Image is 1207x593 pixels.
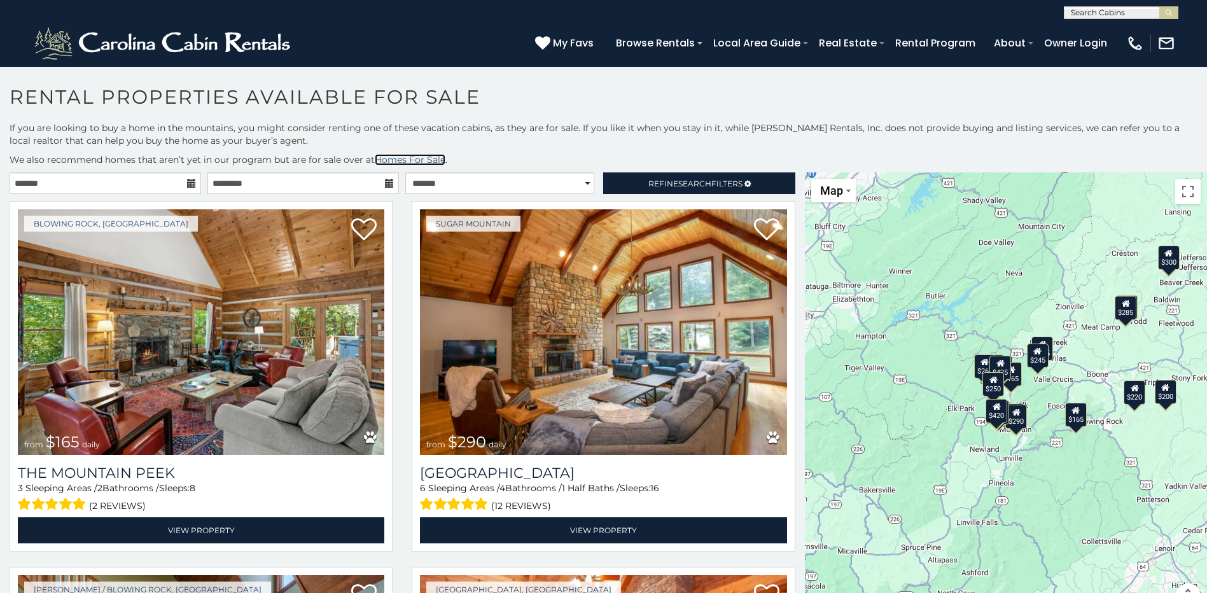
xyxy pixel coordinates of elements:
[1031,337,1053,361] div: $415
[986,399,1007,423] div: $420
[375,154,445,165] a: Homes For Sale
[1115,296,1136,320] div: $285
[1003,403,1024,428] div: $195
[1126,34,1144,52] img: phone-regular-white.png
[1000,362,1022,386] div: $165
[678,179,711,188] span: Search
[499,482,505,494] span: 4
[1115,295,1137,319] div: $170
[18,482,23,494] span: 3
[754,217,779,244] a: Add to favorites
[1157,246,1179,270] div: $300
[987,32,1032,54] a: About
[24,440,43,449] span: from
[813,32,883,54] a: Real Estate
[491,498,551,514] span: (12 reviews)
[982,372,1004,396] div: $250
[1175,179,1201,204] button: Toggle fullscreen view
[707,32,807,54] a: Local Area Guide
[18,464,384,482] a: The Mountain Peek
[973,354,995,379] div: $265
[489,440,506,449] span: daily
[448,433,486,451] span: $290
[420,464,786,482] h3: Sugar Mountain Lodge
[420,209,786,455] a: Sugar Mountain Lodge from $290 daily
[1005,405,1027,429] div: $290
[553,35,594,51] span: My Favs
[650,482,659,494] span: 16
[562,482,620,494] span: 1 Half Baths /
[18,482,384,514] div: Sleeping Areas / Bathrooms / Sleeps:
[18,209,384,455] img: The Mountain Peek
[82,440,100,449] span: daily
[610,32,701,54] a: Browse Rentals
[190,482,195,494] span: 8
[648,179,743,188] span: Refine Filters
[97,482,102,494] span: 2
[1038,32,1113,54] a: Owner Login
[1154,380,1176,404] div: $200
[1124,380,1145,405] div: $220
[420,517,786,543] a: View Property
[420,482,426,494] span: 6
[1065,403,1087,427] div: $165
[420,482,786,514] div: Sleeping Areas / Bathrooms / Sleeps:
[1157,34,1175,52] img: mail-regular-white.png
[32,24,296,62] img: White-1-2.png
[989,356,1011,380] div: $425
[89,498,146,514] span: (2 reviews)
[426,440,445,449] span: from
[426,216,520,232] a: Sugar Mountain
[603,172,795,194] a: RefineSearchFilters
[1027,344,1049,368] div: $245
[18,209,384,455] a: The Mountain Peek from $165 daily
[811,179,856,202] button: Change map style
[420,209,786,455] img: Sugar Mountain Lodge
[24,216,198,232] a: Blowing Rock, [GEOGRAPHIC_DATA]
[420,464,786,482] a: [GEOGRAPHIC_DATA]
[535,35,597,52] a: My Favs
[820,184,843,197] span: Map
[18,517,384,543] a: View Property
[889,32,982,54] a: Rental Program
[46,433,80,451] span: $165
